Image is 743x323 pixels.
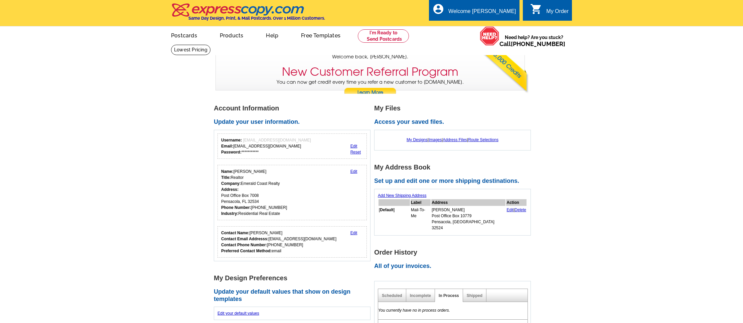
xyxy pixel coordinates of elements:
[374,249,535,256] h1: Order History
[350,150,361,154] a: Reset
[160,27,208,43] a: Postcards
[209,27,254,43] a: Products
[221,205,251,210] strong: Phone Number:
[221,175,231,180] strong: Title:
[221,181,241,186] strong: Company:
[221,150,242,154] strong: Password:
[514,208,526,212] a: Delete
[506,207,527,231] td: |
[221,169,287,217] div: [PERSON_NAME] Realtor Emerald Coast Realty Post Office Box 7008 Pensacola, FL 32534 [PHONE_NUMBER...
[221,138,242,142] strong: Username:
[378,133,527,146] div: | | |
[468,137,498,142] a: Route Selections
[221,211,238,216] strong: Industry:
[217,133,367,159] div: Your login information.
[411,199,431,206] th: Label
[221,243,267,247] strong: Contact Phone Number:
[221,230,336,254] div: [PERSON_NAME] [EMAIL_ADDRESS][DOMAIN_NAME] [PHONE_NUMBER] email
[530,7,569,16] a: shopping_cart My Order
[350,231,357,235] a: Edit
[439,293,459,298] a: In Process
[506,199,527,206] th: Action
[221,237,269,241] strong: Contact Email Addresss:
[443,137,467,142] a: Address Files
[350,144,357,148] a: Edit
[221,187,239,192] strong: Address:
[221,249,272,253] strong: Preferred Contact Method:
[448,8,516,18] div: Welcome [PERSON_NAME]
[431,207,505,231] td: [PERSON_NAME] Post Office Box 10779 Pensacola, [GEOGRAPHIC_DATA] 32524
[432,3,444,15] i: account_circle
[214,105,374,112] h1: Account Information
[217,165,367,220] div: Your personal details.
[214,275,374,282] h1: My Design Preferences
[378,193,426,198] a: Add New Shipping Address
[221,144,233,148] strong: Email:
[350,169,357,174] a: Edit
[429,137,442,142] a: Images
[382,293,402,298] a: Scheduled
[243,138,311,142] span: [EMAIL_ADDRESS][DOMAIN_NAME]
[431,199,505,206] th: Address
[499,34,569,47] span: Need help? Are you stuck?
[546,8,569,18] div: My Order
[214,288,374,303] h2: Update your default values that show on design templates
[511,40,565,47] a: [PHONE_NUMBER]
[221,169,234,174] strong: Name:
[480,26,499,46] img: help
[379,207,410,231] td: [ ]
[217,226,367,258] div: Who should we contact regarding order issues?
[530,3,542,15] i: shopping_cart
[214,118,374,126] h2: Update your user information.
[188,16,325,21] h4: Same Day Design, Print, & Mail Postcards. Over 1 Million Customers.
[255,27,289,43] a: Help
[374,178,535,185] h2: Set up and edit one or more shipping destinations.
[332,53,408,60] span: Welcome back, [PERSON_NAME].
[374,164,535,171] h1: My Address Book
[407,137,428,142] a: My Designs
[221,231,250,235] strong: Contact Name:
[410,293,431,298] a: Incomplete
[216,79,525,98] p: You can now get credit every time you refer a new customer to [DOMAIN_NAME].
[282,65,458,79] h3: New Customer Referral Program
[499,40,565,47] span: Call
[344,88,397,98] a: Learn More
[290,27,351,43] a: Free Templates
[378,308,450,313] em: You currently have no in process orders.
[506,208,513,212] a: Edit
[411,207,431,231] td: Mail-To-Me
[380,208,394,212] b: Default
[467,293,482,298] a: Shipped
[217,311,259,316] a: Edit your default values
[374,105,535,112] h1: My Files
[374,263,535,270] h2: All of your invoices.
[171,8,325,21] a: Same Day Design, Print, & Mail Postcards. Over 1 Million Customers.
[374,118,535,126] h2: Access your saved files.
